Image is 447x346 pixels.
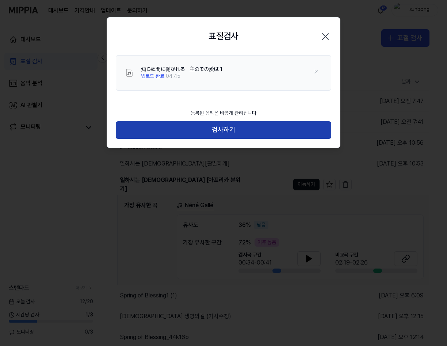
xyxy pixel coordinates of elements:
[141,73,222,80] div: · 04:45
[141,66,222,73] div: 知らぬ間に働かれる 主のその愛は 1
[186,105,261,121] div: 등록된 음악은 비공개 관리됩니다
[125,68,134,77] img: File Select
[141,73,164,79] span: 업로드 완료
[209,29,238,43] h2: 표절검사
[116,121,331,139] button: 검사하기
